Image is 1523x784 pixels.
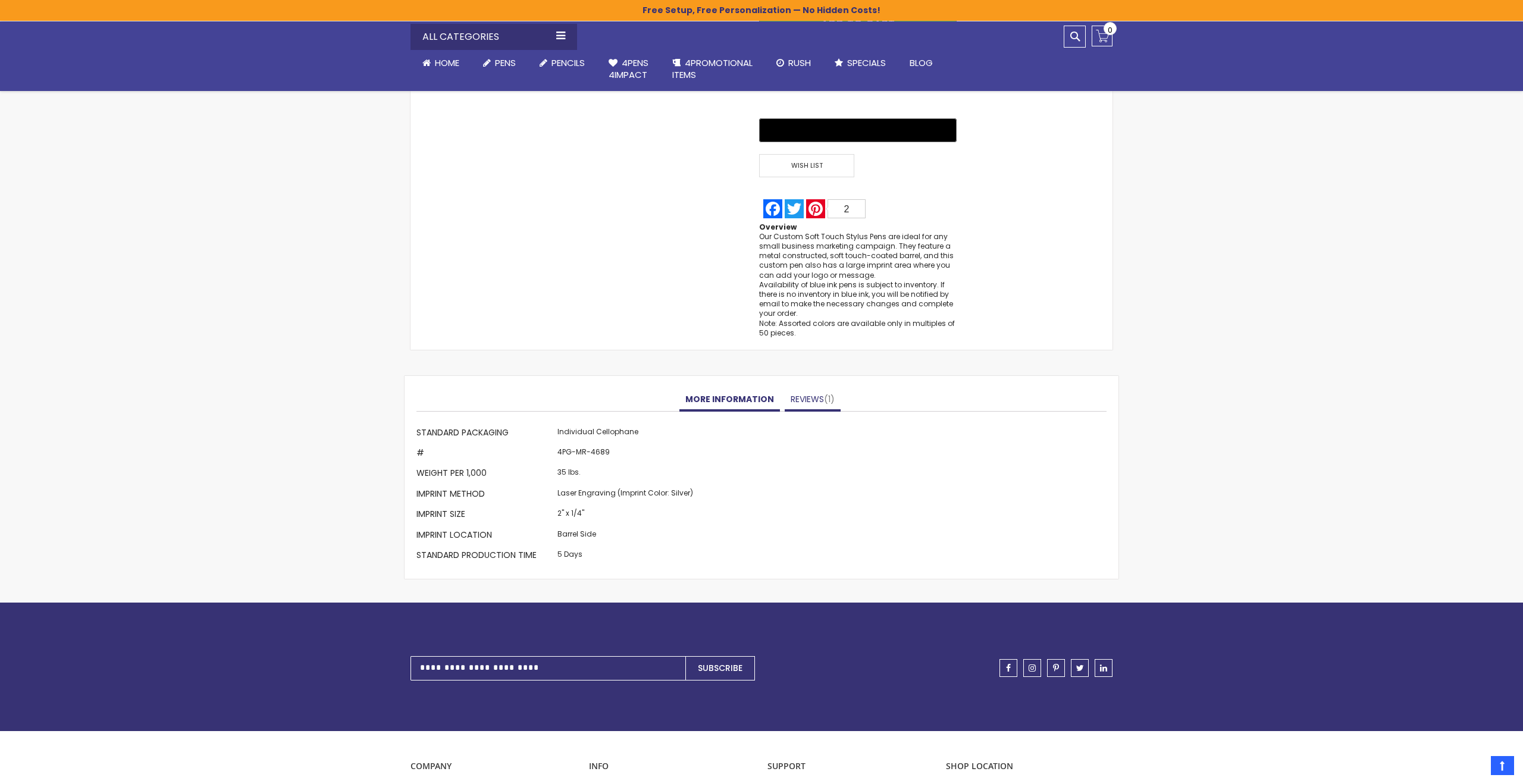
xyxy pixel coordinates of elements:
td: 2" x 1/4" [554,506,696,526]
td: Barrel Side [554,526,696,546]
span: Pens [495,57,516,69]
span: pinterest [1053,664,1059,672]
a: Twitter [784,199,805,218]
span: Blog [910,57,933,69]
th: Standard Production Time [416,546,554,566]
th: Imprint Method [416,485,554,505]
td: Laser Engraving (Imprint Color: Silver) [554,485,696,505]
a: instagram [1023,659,1041,677]
a: 4Pens4impact [597,50,660,89]
th: # [416,444,554,464]
a: Top [1491,756,1514,775]
span: Subscribe [698,662,742,674]
th: Imprint Location [416,526,554,546]
span: Specials [847,57,886,69]
a: pinterest [1047,659,1065,677]
a: Wish List [759,154,858,177]
td: 35 lbs. [554,465,696,485]
span: linkedin [1100,664,1107,672]
a: Blog [898,50,945,76]
p: INFO [589,761,756,772]
span: twitter [1076,664,1084,672]
a: Reviews1 [785,388,841,412]
span: Wish List [759,154,854,177]
button: Buy with GPay [759,118,957,142]
p: SHOP LOCATION [946,761,1113,772]
a: Pencils [528,50,597,76]
td: Individual Cellophane [554,424,696,444]
button: Subscribe [685,656,755,680]
span: 1 [824,393,835,405]
a: linkedin [1095,659,1113,677]
span: instagram [1029,664,1036,672]
strong: Overview [759,222,797,232]
a: Rush [764,50,823,76]
div: Our Custom Soft Touch Stylus Pens are ideal for any small business marketing campaign. They featu... [759,232,957,338]
span: Rush [788,57,811,69]
span: Home [435,57,459,69]
p: COMPANY [410,761,577,772]
th: Weight per 1,000 [416,465,554,485]
td: 4PG-MR-4689 [554,444,696,464]
th: Standard Packaging [416,424,554,444]
a: 4PROMOTIONALITEMS [660,50,764,89]
a: 0 [1092,26,1113,46]
a: facebook [999,659,1017,677]
td: 5 Days [554,546,696,566]
span: 4Pens 4impact [609,57,648,81]
span: facebook [1006,664,1011,672]
a: Pinterest2 [805,199,867,218]
span: Note: Assorted colors are available only in multiples of 50 pieces. [759,318,955,338]
a: Pens [471,50,528,76]
a: More Information [679,388,780,412]
div: All Categories [410,24,577,50]
a: twitter [1071,659,1089,677]
span: Pencils [551,57,585,69]
span: 0 [1108,24,1113,36]
a: Specials [823,50,898,76]
p: Support [767,761,934,772]
a: Facebook [762,199,784,218]
span: 4PROMOTIONAL ITEMS [672,57,753,81]
a: Home [410,50,471,76]
th: Imprint Size [416,506,554,526]
span: 2 [844,204,850,214]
